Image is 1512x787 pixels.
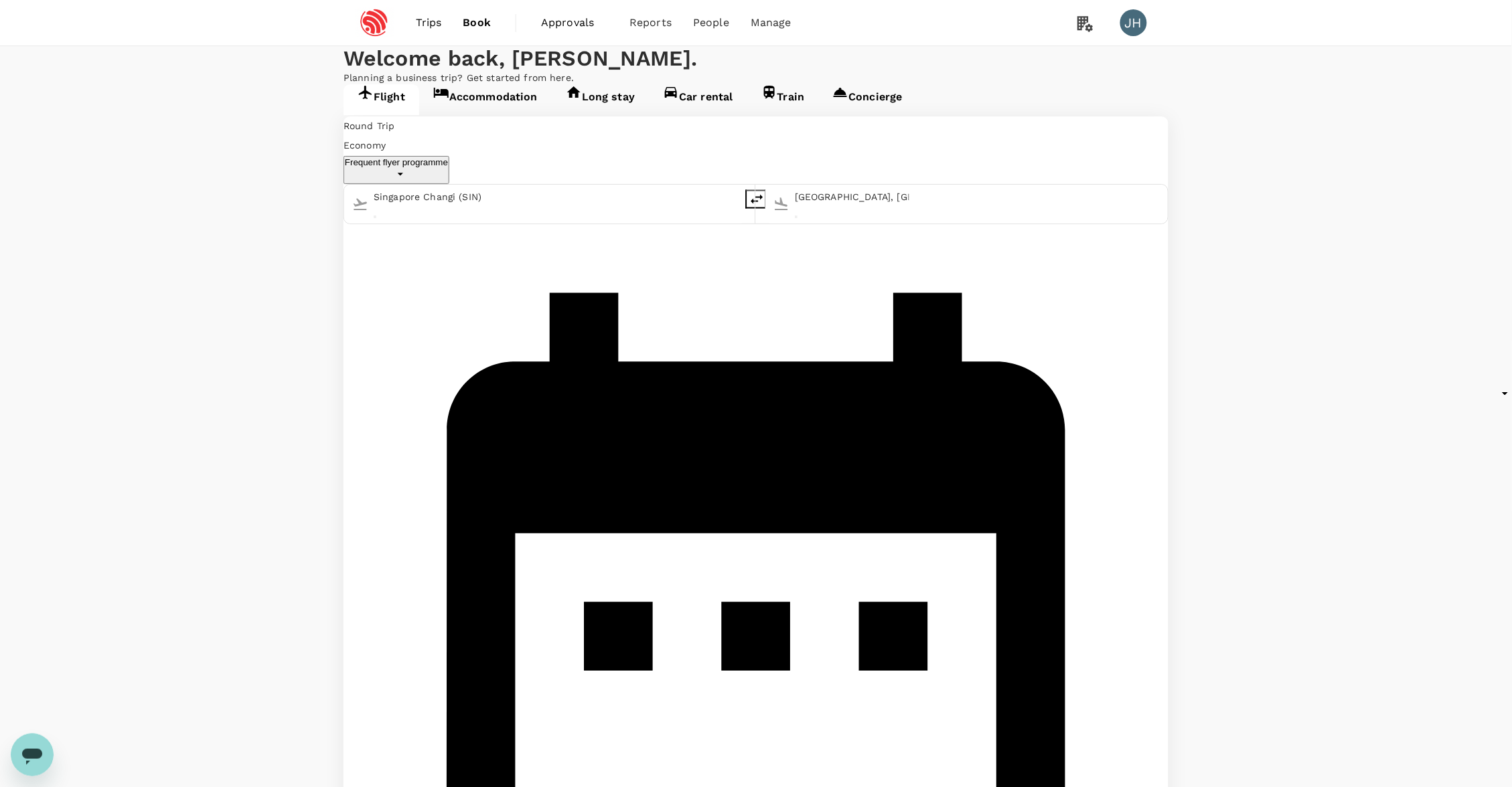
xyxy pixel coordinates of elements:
[795,187,909,207] input: Going to
[416,15,442,31] span: Trips
[344,156,449,184] button: Frequent flyer programme
[463,15,492,31] span: Book
[11,733,54,776] iframe: Button to launch messaging window
[374,187,488,207] input: Depart from
[344,136,1185,155] div: Economy
[344,8,405,37] img: Espressif Systems Singapore Pte Ltd
[552,84,649,115] a: Long stay
[751,15,791,31] span: Manage
[344,116,1185,136] div: Round Trip
[344,71,1168,84] p: Planning a business trip? Get started from here.
[795,215,798,218] button: Open
[629,15,672,31] span: Reports
[374,215,376,218] button: Open
[649,84,747,115] a: Car rental
[747,84,819,115] a: Train
[541,15,608,31] span: Approvals
[693,15,729,31] span: People
[345,157,448,167] p: Frequent flyer programme
[419,84,552,115] a: Accommodation
[746,189,767,208] button: delete
[818,84,916,115] a: Concierge
[344,84,419,115] a: Flight
[1120,9,1147,36] div: JH
[344,46,1168,71] div: Welcome back , [PERSON_NAME] .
